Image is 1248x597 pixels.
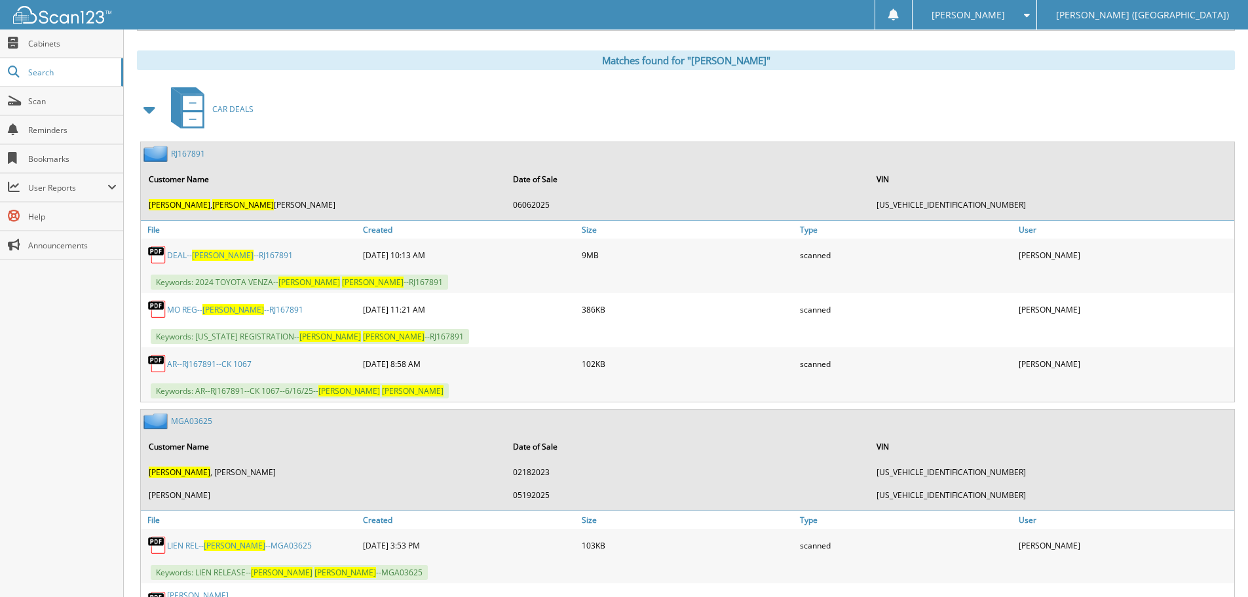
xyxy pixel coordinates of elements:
[797,242,1015,268] div: scanned
[143,413,171,429] img: folder2.png
[578,532,797,558] div: 103KB
[212,199,274,210] span: [PERSON_NAME]
[506,461,869,483] td: 02182023
[141,511,360,529] a: File
[578,296,797,322] div: 386KB
[204,540,265,551] span: [PERSON_NAME]
[28,240,117,251] span: Announcements
[578,511,797,529] a: Size
[797,296,1015,322] div: scanned
[360,242,578,268] div: [DATE] 10:13 AM
[137,50,1235,70] div: Matches found for "[PERSON_NAME]"
[28,96,117,107] span: Scan
[278,277,340,288] span: [PERSON_NAME]
[506,433,869,460] th: Date of Sale
[1056,11,1229,19] span: [PERSON_NAME] ([GEOGRAPHIC_DATA])
[1015,242,1234,268] div: [PERSON_NAME]
[360,221,578,239] a: Created
[363,331,425,342] span: [PERSON_NAME]
[797,221,1015,239] a: Type
[578,221,797,239] a: Size
[143,145,171,162] img: folder2.png
[1015,221,1234,239] a: User
[13,6,111,24] img: scan123-logo-white.svg
[202,304,264,315] span: [PERSON_NAME]
[360,351,578,377] div: [DATE] 8:58 AM
[314,567,376,578] span: [PERSON_NAME]
[147,535,167,555] img: PDF.png
[147,245,167,265] img: PDF.png
[28,211,117,222] span: Help
[797,351,1015,377] div: scanned
[360,511,578,529] a: Created
[167,304,303,315] a: MO REG--[PERSON_NAME]--RJ167891
[142,166,505,193] th: Customer Name
[142,461,505,483] td: , [PERSON_NAME]
[28,153,117,164] span: Bookmarks
[870,194,1233,216] td: [US_VEHICLE_IDENTIFICATION_NUMBER]
[342,277,404,288] span: [PERSON_NAME]
[171,415,212,427] a: MGA03625
[151,329,469,344] span: Keywords: [US_STATE] REGISTRATION-- --RJ167891
[870,433,1233,460] th: VIN
[167,358,252,370] a: AR--RJ167891--CK 1067
[149,467,210,478] span: [PERSON_NAME]
[167,540,312,551] a: LIEN REL--[PERSON_NAME]--MGA03625
[797,511,1015,529] a: Type
[870,484,1233,506] td: [US_VEHICLE_IDENTIFICATION_NUMBER]
[1015,511,1234,529] a: User
[578,242,797,268] div: 9MB
[1015,296,1234,322] div: [PERSON_NAME]
[142,484,505,506] td: [PERSON_NAME]
[506,194,869,216] td: 06062025
[299,331,361,342] span: [PERSON_NAME]
[318,385,380,396] span: [PERSON_NAME]
[192,250,254,261] span: [PERSON_NAME]
[167,250,293,261] a: DEAL--[PERSON_NAME]--RJ167891
[163,83,254,135] a: CAR DEALS
[142,194,505,216] td: , [PERSON_NAME]
[147,354,167,374] img: PDF.png
[28,182,107,193] span: User Reports
[870,461,1233,483] td: [US_VEHICLE_IDENTIFICATION_NUMBER]
[360,532,578,558] div: [DATE] 3:53 PM
[1015,351,1234,377] div: [PERSON_NAME]
[151,565,428,580] span: Keywords: LIEN RELEASE-- --MGA03625
[151,275,448,290] span: Keywords: 2024 TOYOTA VENZA-- --RJ167891
[797,532,1015,558] div: scanned
[932,11,1005,19] span: [PERSON_NAME]
[870,166,1233,193] th: VIN
[141,221,360,239] a: File
[28,38,117,49] span: Cabinets
[151,383,449,398] span: Keywords: AR--RJ167891--CK 1067--6/16/25--
[142,433,505,460] th: Customer Name
[360,296,578,322] div: [DATE] 11:21 AM
[506,166,869,193] th: Date of Sale
[578,351,797,377] div: 102KB
[251,567,312,578] span: [PERSON_NAME]
[149,199,210,210] span: [PERSON_NAME]
[147,299,167,319] img: PDF.png
[28,125,117,136] span: Reminders
[28,67,115,78] span: Search
[382,385,444,396] span: [PERSON_NAME]
[171,148,205,159] a: RJ167891
[1182,534,1248,597] iframe: Chat Widget
[212,104,254,115] span: CAR DEALS
[506,484,869,506] td: 05192025
[1015,532,1234,558] div: [PERSON_NAME]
